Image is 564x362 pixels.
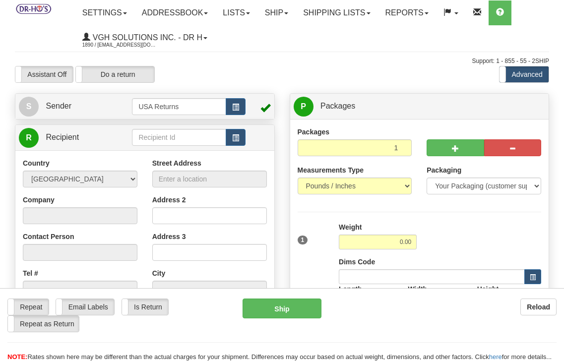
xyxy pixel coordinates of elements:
[378,0,436,25] a: Reports
[339,257,375,267] label: Dims Code
[23,268,38,278] label: Tel #
[152,195,186,205] label: Address 2
[56,299,114,315] label: Email Labels
[152,232,186,241] label: Address 3
[8,316,79,332] label: Repeat as Return
[294,96,546,117] a: P Packages
[75,25,215,50] a: VGH Solutions Inc. - Dr H 1890 / [EMAIL_ADDRESS][DOMAIN_NAME]
[520,299,557,315] button: Reload
[152,158,201,168] label: Street Address
[257,0,296,25] a: Ship
[408,284,427,294] label: Width
[294,97,313,117] span: P
[152,171,267,187] input: Enter a location
[298,127,330,137] label: Packages
[500,66,549,82] label: Advanced
[134,0,216,25] a: Addressbook
[132,98,226,115] input: Sender Id
[23,232,74,241] label: Contact Person
[243,299,322,318] button: Ship
[7,353,27,361] span: NOTE:
[489,353,502,361] a: here
[132,129,226,146] input: Recipient Id
[15,66,73,82] label: Assistant Off
[152,268,165,278] label: City
[339,284,362,294] label: Length
[19,128,39,148] span: R
[298,165,364,175] label: Measurements Type
[527,303,550,311] b: Reload
[46,133,79,141] span: Recipient
[75,0,134,25] a: Settings
[339,222,362,232] label: Weight
[46,102,71,110] span: Sender
[82,40,157,50] span: 1890 / [EMAIL_ADDRESS][DOMAIN_NAME]
[90,33,202,42] span: VGH Solutions Inc. - Dr H
[8,299,49,315] label: Repeat
[76,66,154,82] label: Do a return
[15,57,549,65] div: Support: 1 - 855 - 55 - 2SHIP
[320,102,355,110] span: Packages
[427,165,461,175] label: Packaging
[19,127,120,148] a: R Recipient
[19,97,39,117] span: S
[215,0,257,25] a: Lists
[298,236,308,244] span: 1
[296,0,377,25] a: Shipping lists
[23,195,55,205] label: Company
[19,96,132,117] a: S Sender
[15,2,52,15] img: logo1890.jpg
[122,299,168,315] label: Is Return
[23,158,50,168] label: Country
[477,284,499,294] label: Height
